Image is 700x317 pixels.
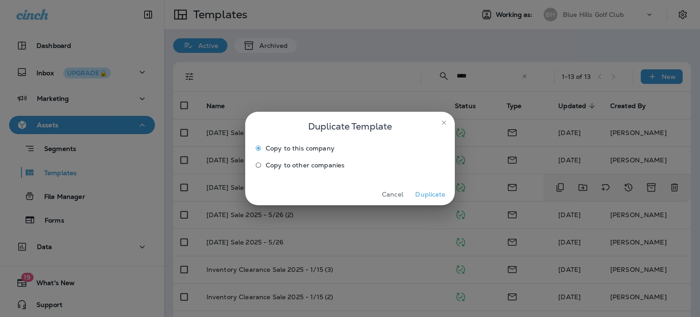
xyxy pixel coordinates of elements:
[437,115,451,130] button: close
[413,187,448,202] button: Duplicate
[376,187,410,202] button: Cancel
[266,161,345,169] span: Copy to other companies
[266,145,335,152] span: Copy to this company
[308,119,392,134] span: Duplicate Template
